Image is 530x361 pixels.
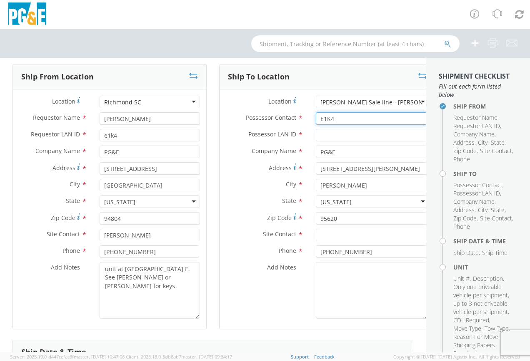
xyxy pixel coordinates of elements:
[314,354,335,360] a: Feedback
[453,341,495,357] span: Shipping Papers Required
[453,316,489,324] span: CDL Required
[453,249,480,257] li: ,
[482,249,507,257] span: Ship Time
[269,164,292,172] span: Address
[320,198,352,206] div: [US_STATE]
[473,274,503,282] span: Description
[453,324,482,333] li: ,
[453,333,498,341] span: Reason For Move
[480,214,513,223] li: ,
[439,72,510,81] strong: Shipment Checklist
[104,98,141,106] div: Richmond SC
[453,238,517,244] h4: Ship Date & Time
[491,138,506,147] li: ,
[478,138,489,147] li: ,
[453,130,496,138] li: ,
[6,2,48,27] img: pge-logo-06675f144f4cfa6a6814.png
[453,138,476,147] li: ,
[478,206,489,214] li: ,
[453,147,477,155] span: Zip Code
[51,214,75,222] span: Zip Code
[393,354,520,360] span: Copyright © [DATE]-[DATE] Agistix Inc., All Rights Reserved
[453,147,478,155] li: ,
[478,206,487,214] span: City
[282,197,296,205] span: State
[453,274,470,282] span: Unit #
[286,180,296,188] span: City
[473,274,504,283] li: ,
[21,73,94,81] h3: Ship From Location
[320,98,515,106] div: [PERSON_NAME] Sale line - [PERSON_NAME] Auctioneers - DXL - DXSL
[478,138,487,146] span: City
[51,263,80,271] span: Add Notes
[251,35,460,52] input: Shipment, Tracking or Reference Number (at least 4 chars)
[47,230,80,238] span: Site Contact
[439,82,517,99] span: Fill out each form listed below
[62,247,80,255] span: Phone
[126,354,232,360] span: Client: 2025.18.0-5db8ab7
[453,223,470,230] span: Phone
[181,354,232,360] span: master, [DATE] 09:34:17
[485,324,510,333] li: ,
[52,97,75,105] span: Location
[453,341,515,358] li: ,
[453,283,509,316] span: Only one driveable vehicle per shipment, up to 3 not driveable vehicle per shipment
[453,249,479,257] span: Ship Date
[453,122,501,130] li: ,
[268,97,292,105] span: Location
[491,138,505,146] span: State
[279,247,296,255] span: Phone
[453,214,478,223] li: ,
[453,214,477,222] span: Zip Code
[480,147,513,155] li: ,
[453,283,515,316] li: ,
[453,114,497,121] span: Requestor Name
[291,354,309,360] a: Support
[31,130,80,138] span: Requestor LAN ID
[453,198,496,206] li: ,
[267,214,292,222] span: Zip Code
[21,348,86,356] h3: Ship Date & Time
[74,354,125,360] span: master, [DATE] 10:47:06
[453,138,475,146] span: Address
[52,164,75,172] span: Address
[453,114,499,122] li: ,
[453,264,517,270] h4: Unit
[485,324,509,332] span: Tow Type
[70,180,80,188] span: City
[453,189,500,197] span: Possessor LAN ID
[104,198,135,206] div: [US_STATE]
[66,197,80,205] span: State
[35,147,80,155] span: Company Name
[453,189,501,198] li: ,
[491,206,505,214] span: State
[453,198,495,205] span: Company Name
[10,354,125,360] span: Server: 2025.19.0-d447cefac8f
[480,214,512,222] span: Site Contact
[248,130,296,138] span: Possessor LAN ID
[252,147,296,155] span: Company Name
[453,122,500,130] span: Requestor LAN ID
[453,181,502,189] span: Possessor Contact
[246,114,296,121] span: Possessor Contact
[267,263,296,271] span: Add Notes
[263,230,296,238] span: Site Contact
[453,324,481,332] span: Move Type
[453,316,490,324] li: ,
[453,333,500,341] li: ,
[453,103,517,109] h4: Ship From
[453,206,475,214] span: Address
[453,130,495,138] span: Company Name
[453,155,470,163] span: Phone
[491,206,506,214] li: ,
[453,274,471,283] li: ,
[453,206,476,214] li: ,
[228,73,290,81] h3: Ship To Location
[480,147,512,155] span: Site Contact
[33,114,80,121] span: Requestor Name
[453,181,504,189] li: ,
[453,171,517,177] h4: Ship To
